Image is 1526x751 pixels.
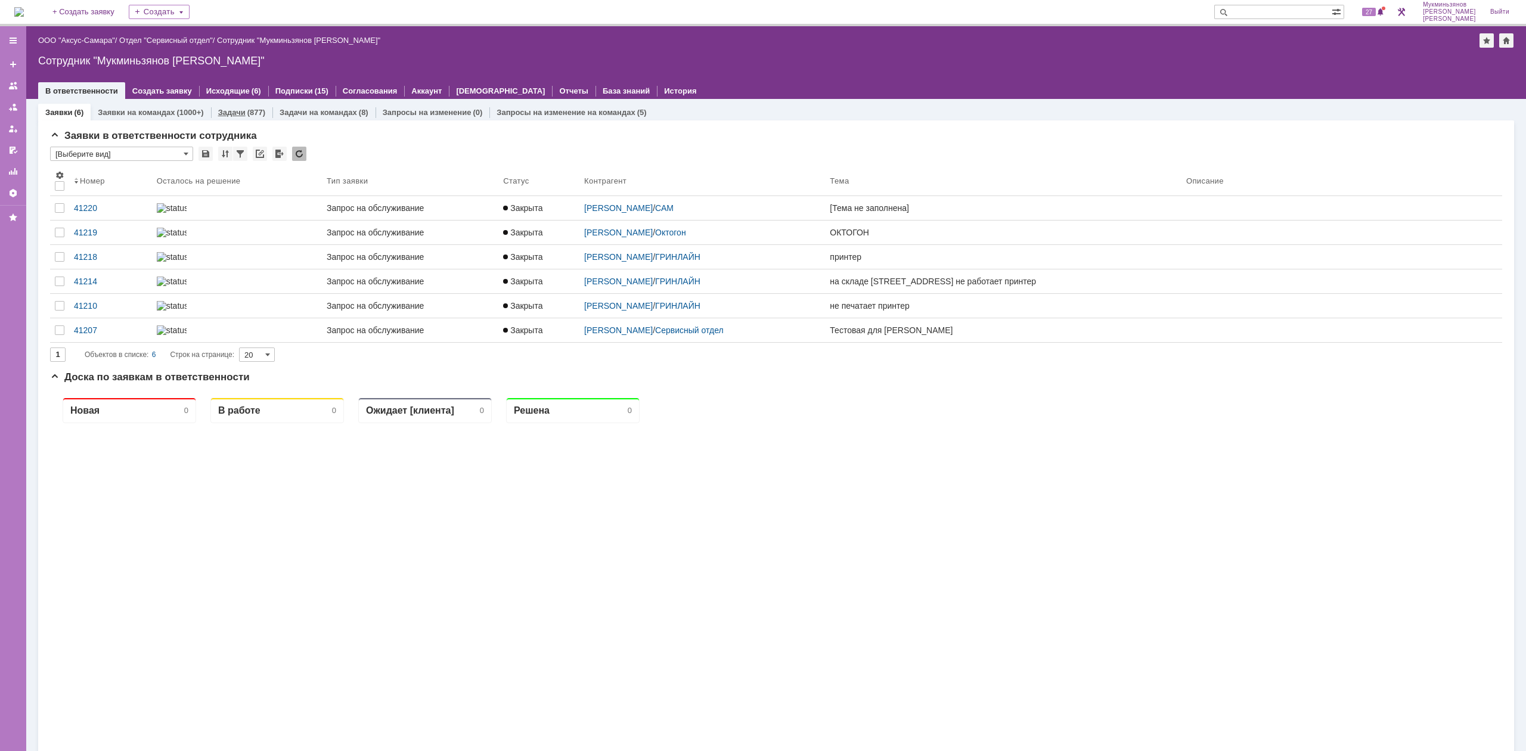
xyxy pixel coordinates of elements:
[98,108,175,117] a: Заявки на командах
[157,277,187,286] img: statusbar-60 (1).png
[584,203,820,213] div: /
[134,18,138,27] div: 0
[168,17,210,28] div: В работе
[584,325,653,335] a: [PERSON_NAME]
[584,252,653,262] a: [PERSON_NAME]
[503,325,542,335] span: Закрыта
[584,277,653,286] a: [PERSON_NAME]
[1332,5,1344,17] span: Расширенный поиск
[327,203,494,213] div: Запрос на обслуживание
[343,86,398,95] a: Согласования
[498,294,579,318] a: Закрыта
[206,86,250,95] a: Исходящие
[152,347,156,362] div: 6
[1362,8,1376,16] span: 27
[275,86,313,95] a: Подписки
[322,318,498,342] a: Запрос на обслуживание
[411,86,442,95] a: Аккаунт
[292,147,306,161] div: Обновлять список
[655,203,674,213] a: САМ
[45,86,118,95] a: В ответственности
[4,119,23,138] a: Мои заявки
[584,277,820,286] div: /
[157,252,187,262] img: statusbar-100 (1).png
[498,166,579,196] th: Статус
[503,203,542,213] span: Закрыта
[825,269,1181,293] a: на складе [STREET_ADDRESS] не работает принтер
[119,36,217,45] div: /
[282,18,286,27] div: 0
[14,7,24,17] img: logo
[498,245,579,269] a: Закрыта
[38,55,1514,67] div: Сотрудник "Мукминьзянов [PERSON_NAME]"
[1394,5,1409,19] a: Перейти в интерфейс администратора
[218,108,246,117] a: Задачи
[327,301,494,311] div: Запрос на обслуживание
[584,325,820,335] div: /
[456,86,545,95] a: [DEMOGRAPHIC_DATA]
[152,269,322,293] a: statusbar-60 (1).png
[825,166,1181,196] th: Тема
[830,228,1177,237] div: ОКТОГОН
[74,325,147,335] div: 41207
[157,325,187,335] img: statusbar-100 (1).png
[830,203,1177,213] div: [Тема не заполнена]
[322,221,498,244] a: Запрос на обслуживание
[50,371,250,383] span: Доска по заявкам в ответственности
[473,108,482,117] div: (0)
[825,318,1181,342] a: Тестовая для [PERSON_NAME]
[503,228,542,237] span: Закрыта
[129,5,190,19] div: Создать
[503,252,542,262] span: Закрыта
[119,36,213,45] a: Отдел "Сервисный отдел"
[655,277,700,286] a: ГРИНЛАЙН
[69,294,152,318] a: 41210
[1186,176,1224,185] div: Описание
[315,86,328,95] div: (15)
[825,221,1181,244] a: ОКТОГОН
[578,18,582,27] div: 0
[152,318,322,342] a: statusbar-100 (1).png
[80,176,105,185] div: Номер
[157,176,241,185] div: Осталось на решение
[272,147,287,161] div: Экспорт списка
[74,277,147,286] div: 41214
[74,203,147,213] div: 41220
[825,294,1181,318] a: не печатает принтер
[322,269,498,293] a: Запрос на обслуживание
[584,301,820,311] div: /
[152,196,322,220] a: statusbar-60 (1).png
[1423,8,1476,15] span: [PERSON_NAME]
[584,203,653,213] a: [PERSON_NAME]
[55,170,64,180] span: Настройки
[74,108,83,117] div: (6)
[825,245,1181,269] a: принтер
[327,252,494,262] div: Запрос на обслуживание
[247,108,265,117] div: (877)
[253,147,267,161] div: Скопировать ссылку на список
[559,86,588,95] a: Отчеты
[152,294,322,318] a: statusbar-100 (1).png
[69,318,152,342] a: 41207
[464,17,500,28] div: Решена
[217,36,380,45] div: Сотрудник "Мукминьзянов [PERSON_NAME]"
[152,245,322,269] a: statusbar-100 (1).png
[152,166,322,196] th: Осталось на решение
[655,252,700,262] a: ГРИНЛАЙН
[218,147,232,161] div: Сортировка...
[4,76,23,95] a: Заявки на командах
[4,184,23,203] a: Настройки
[38,36,115,45] a: ООО "Аксус-Самара"
[322,196,498,220] a: Запрос на обслуживание
[498,269,579,293] a: Закрыта
[233,147,247,161] div: Фильтрация...
[322,294,498,318] a: Запрос на обслуживание
[4,55,23,74] a: Создать заявку
[69,269,152,293] a: 41214
[85,350,148,359] span: Объектов в списке:
[327,325,494,335] div: Запрос на обслуживание
[1423,1,1476,8] span: Мукминьзянов
[497,108,635,117] a: Запросы на изменение на командах
[584,228,820,237] div: /
[74,301,147,311] div: 41210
